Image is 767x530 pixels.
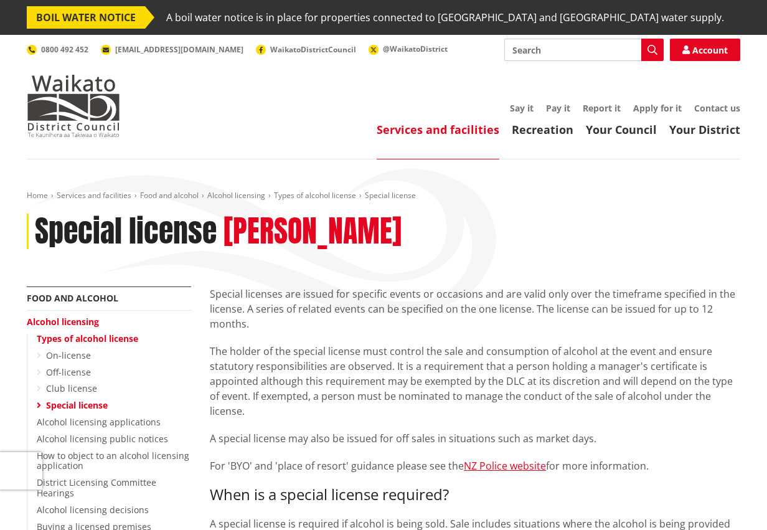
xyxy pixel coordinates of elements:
a: Your Council [586,122,657,137]
span: @WaikatoDistrict [383,44,448,54]
a: District Licensing Committee Hearings [37,476,156,499]
p: Special licenses are issued for specific events or occasions and are valid only over the timefram... [210,286,740,331]
a: 0800 492 452 [27,44,88,55]
a: [EMAIL_ADDRESS][DOMAIN_NAME] [101,44,243,55]
a: Services and facilities [57,190,131,201]
h2: [PERSON_NAME] [224,214,402,250]
a: Alcohol licensing [27,316,99,328]
a: Food and alcohol [140,190,199,201]
span: WaikatoDistrictCouncil [270,44,356,55]
a: How to object to an alcohol licensing application [37,450,189,472]
a: Alcohol licensing applications [37,416,161,428]
a: Services and facilities [377,122,499,137]
h1: Special license [35,214,217,250]
a: Food and alcohol [27,292,118,304]
a: NZ Police website [464,459,546,473]
iframe: Messenger Launcher [710,478,755,523]
img: Waikato District Council - Te Kaunihera aa Takiwaa o Waikato [27,75,120,137]
nav: breadcrumb [27,191,740,201]
a: Contact us [694,102,740,114]
span: 0800 492 452 [41,44,88,55]
a: Special license [46,399,108,411]
a: Apply for it [633,102,682,114]
a: Alcohol licensing public notices [37,433,168,445]
a: Account [670,39,740,61]
a: Alcohol licensing [207,190,265,201]
a: Off-license [46,366,91,378]
a: Pay it [546,102,570,114]
a: Types of alcohol license [274,190,356,201]
a: Recreation [512,122,573,137]
span: A boil water notice is in place for properties connected to [GEOGRAPHIC_DATA] and [GEOGRAPHIC_DAT... [166,6,724,29]
span: [EMAIL_ADDRESS][DOMAIN_NAME] [115,44,243,55]
a: Say it [510,102,534,114]
a: Report it [583,102,621,114]
a: WaikatoDistrictCouncil [256,44,356,55]
span: BOIL WATER NOTICE [27,6,145,29]
a: Alcohol licensing decisions [37,504,149,516]
p: A special license may also be issued for off sales in situations such as market days. [210,431,740,446]
a: Club license [46,382,97,394]
span: Special license [365,190,416,201]
a: Types of alcohol license [37,333,138,344]
p: For 'BYO' and 'place of resort' guidance please see the for more information. [210,458,740,473]
h3: When is a special license required? [210,486,740,504]
a: @WaikatoDistrict [369,44,448,54]
a: On-license [46,349,91,361]
p: The holder of the special license must control the sale and consumption of alcohol at the event a... [210,344,740,419]
input: Search input [504,39,664,61]
a: Your District [669,122,740,137]
a: Home [27,190,48,201]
